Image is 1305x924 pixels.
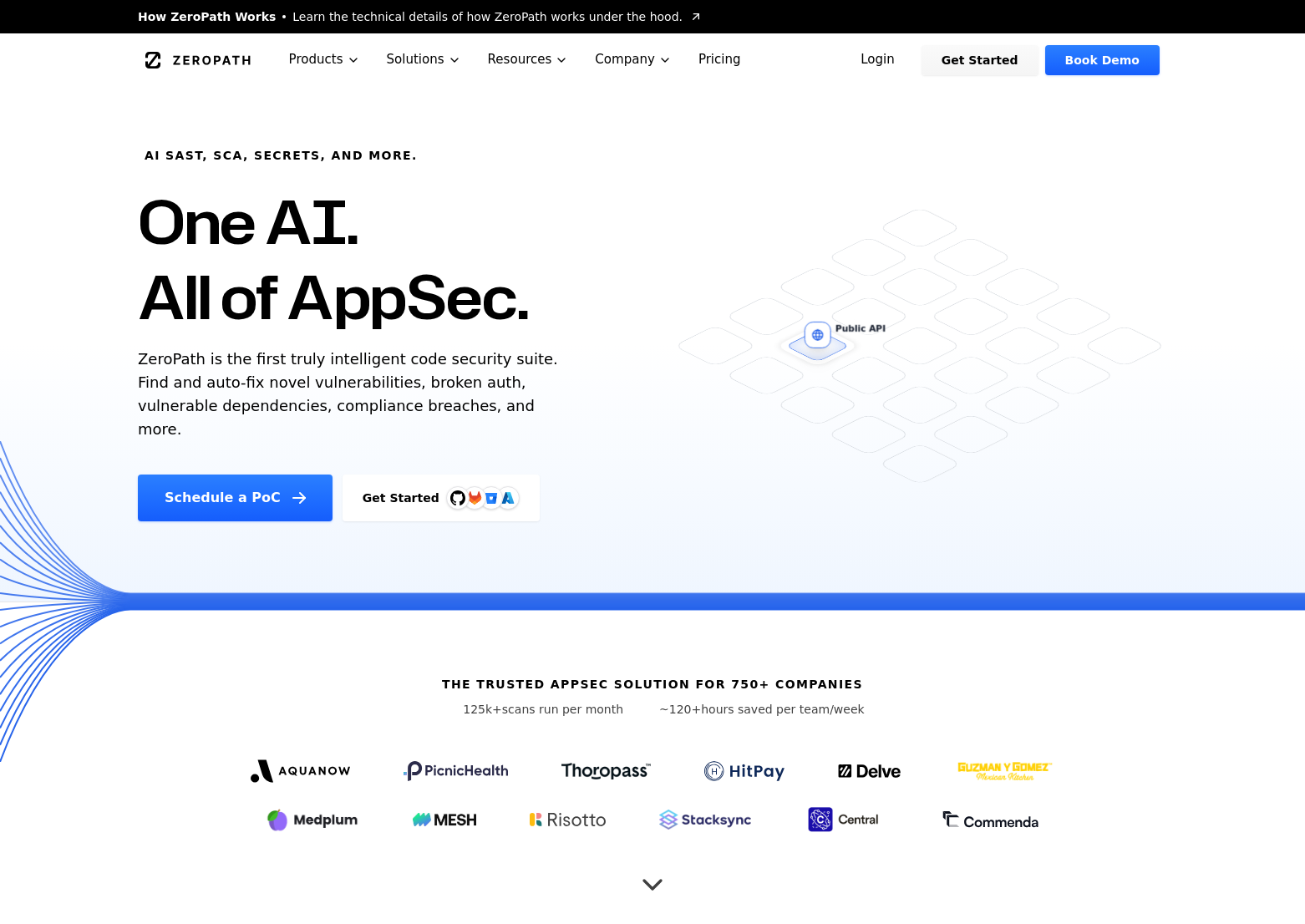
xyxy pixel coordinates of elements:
img: Central [805,805,888,835]
button: Solutions [373,33,475,86]
img: Stacksync [659,810,751,830]
button: Resources [475,33,582,86]
span: Learn the technical details of how ZeroPath works under the hood. [292,8,683,25]
img: GitLab [458,481,491,515]
a: Get StartedGitHubGitLabAzure [343,475,540,521]
a: Login [840,45,915,75]
button: Scroll to next section [636,860,669,893]
span: How ZeroPath Works [138,8,276,25]
button: Products [276,33,373,86]
img: GYG [956,751,1054,791]
img: Mesh [413,813,476,826]
svg: Bitbucket [482,489,500,507]
h6: The trusted AppSec solution for 750+ companies [442,676,863,693]
img: GitHub [450,490,465,505]
p: hours saved per team/week [659,701,865,718]
h6: AI SAST, SCA, Secrets, and more. [145,147,418,164]
span: ~120+ [659,703,701,716]
img: Medplum [266,806,359,833]
a: Schedule a PoC [138,475,333,521]
p: scans run per month [440,701,646,718]
h1: One AI. All of AppSec. [138,184,528,334]
button: Company [581,33,685,86]
a: How ZeroPath WorksLearn the technical details of how ZeroPath works under the hood. [138,8,703,25]
a: Get Started [922,45,1038,75]
img: Azure [501,491,515,505]
nav: Global [118,33,1187,86]
a: Book Demo [1045,45,1160,75]
span: 125k+ [463,703,502,716]
img: Thoropass [561,763,651,779]
a: Pricing [685,33,754,86]
p: ZeroPath is the first truly intelligent code security suite. Find and auto-fix novel vulnerabilit... [138,348,566,441]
